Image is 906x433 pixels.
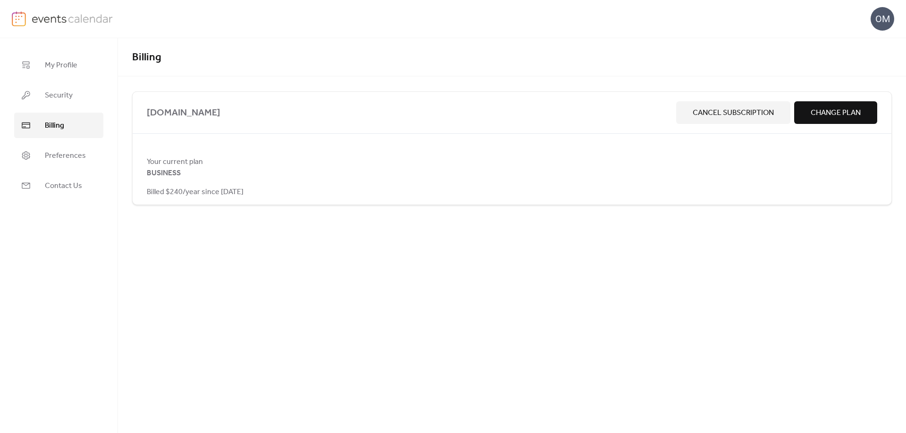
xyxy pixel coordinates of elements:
img: logo [12,11,26,26]
span: Your current plan [147,156,877,168]
span: Cancel Subscription [693,107,774,119]
span: Billed $240/year since [DATE] [147,187,243,198]
span: Security [45,90,73,101]
button: Change Plan [794,101,877,124]
span: [DOMAIN_NAME] [147,106,672,121]
span: Preferences [45,150,86,162]
span: Billing [132,47,161,68]
span: Billing [45,120,64,131]
img: logo-type [32,11,113,25]
a: Security [14,82,103,108]
div: OM [871,7,894,31]
button: Cancel Subscription [676,101,790,124]
span: My Profile [45,60,77,71]
a: Preferences [14,143,103,168]
a: Billing [14,113,103,138]
span: BUSINESS [147,168,181,179]
a: Contact Us [14,173,103,198]
span: Change Plan [811,107,861,119]
span: Contact Us [45,180,82,192]
a: My Profile [14,52,103,78]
